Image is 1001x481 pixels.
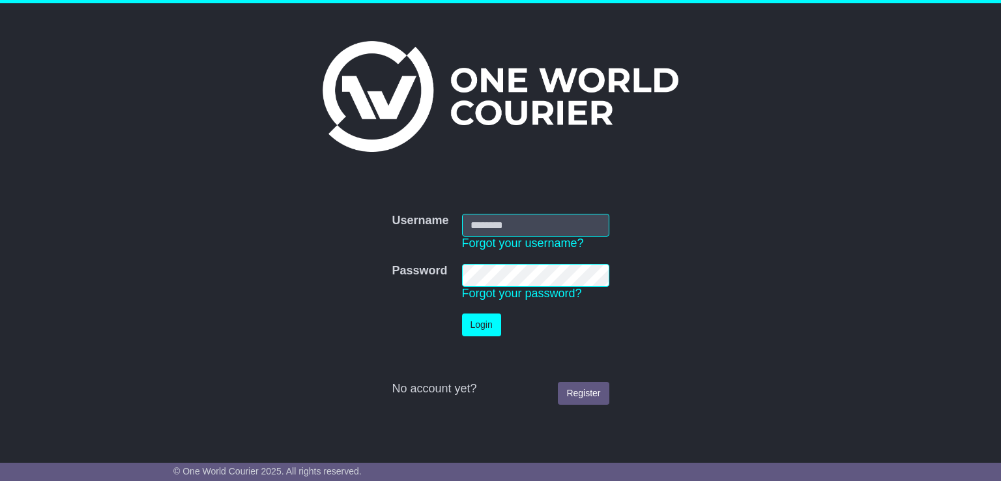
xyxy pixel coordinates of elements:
[323,41,678,152] img: One World
[462,313,501,336] button: Login
[392,382,609,396] div: No account yet?
[392,214,448,228] label: Username
[462,237,584,250] a: Forgot your username?
[462,287,582,300] a: Forgot your password?
[173,466,362,476] span: © One World Courier 2025. All rights reserved.
[558,382,609,405] a: Register
[392,264,447,278] label: Password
